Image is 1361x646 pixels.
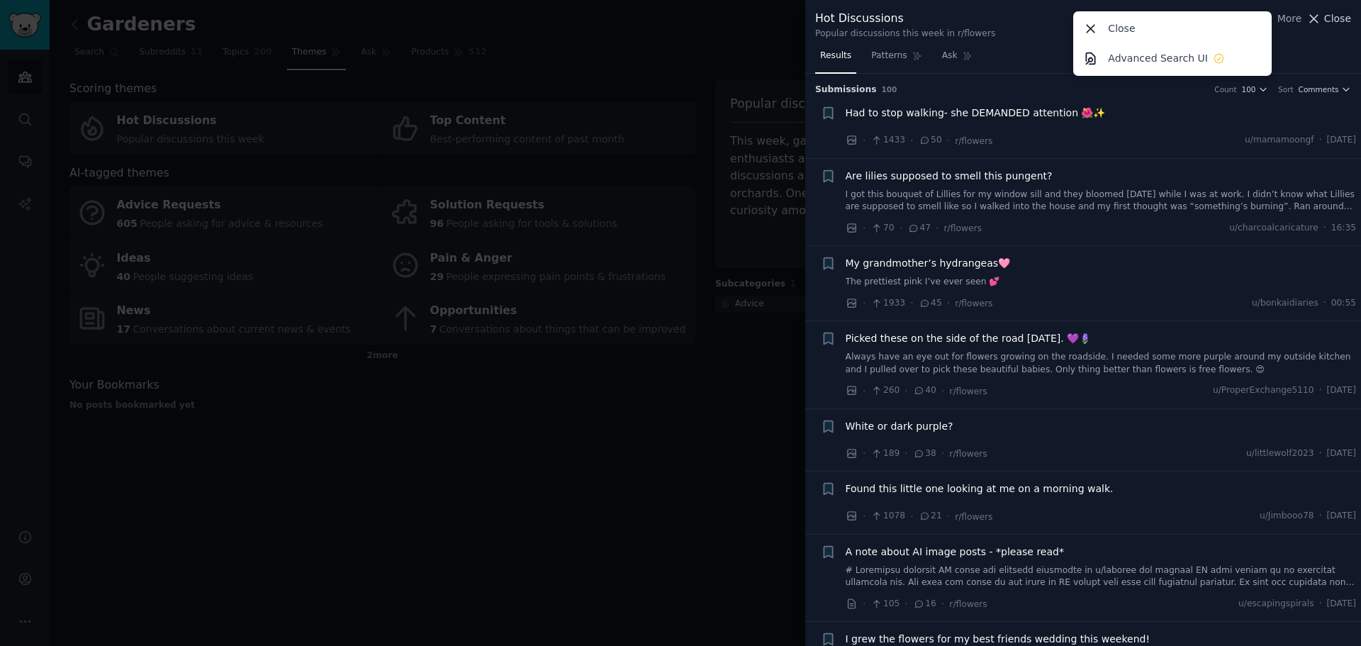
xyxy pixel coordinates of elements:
span: r/flowers [949,599,987,609]
span: u/ProperExchange5110 [1213,384,1314,397]
span: · [947,133,950,148]
span: · [910,133,913,148]
a: The prettiest pink I’ve ever seen 💕 [846,276,1357,289]
span: · [1323,297,1326,310]
span: 50 [919,134,942,147]
span: · [947,509,950,524]
span: 189 [870,447,900,460]
span: · [863,221,866,235]
span: · [1319,384,1322,397]
span: 47 [907,222,931,235]
span: 40 [913,384,936,397]
span: u/littlewolf2023 [1246,447,1314,460]
div: Count [1214,84,1236,94]
div: Popular discussions this week in r/flowers [815,28,995,40]
span: u/Jimbooo78 [1260,510,1314,523]
span: [DATE] [1327,384,1356,397]
span: · [1319,134,1322,147]
span: · [863,296,866,311]
span: r/flowers [949,449,987,459]
span: Comments [1299,84,1339,94]
button: More [1262,11,1302,26]
span: r/flowers [944,223,982,233]
span: · [1319,598,1322,611]
span: 70 [870,222,894,235]
span: 16:35 [1331,222,1356,235]
a: Advanced Search UI [1076,43,1270,73]
span: · [900,221,902,235]
p: Close [1108,21,1135,36]
span: · [941,596,944,611]
span: r/flowers [955,512,992,522]
span: 21 [919,510,942,523]
span: u/bonkaidiaries [1252,297,1318,310]
span: · [904,384,907,399]
button: Close [1306,11,1351,26]
span: r/flowers [955,299,992,308]
span: u/escapingspirals [1238,598,1314,611]
a: Results [815,45,856,74]
span: 00:55 [1331,297,1356,310]
a: I got this bouquet of Lillies for my window sill and they bloomed [DATE] while I was at work. I d... [846,189,1357,213]
span: · [1319,447,1322,460]
span: · [863,133,866,148]
span: [DATE] [1327,510,1356,523]
span: · [936,221,939,235]
span: · [941,384,944,399]
span: · [910,509,913,524]
div: Hot Discussions [815,10,995,28]
span: [DATE] [1327,134,1356,147]
span: · [863,596,866,611]
span: Patterns [871,50,907,62]
span: More [1277,11,1302,26]
span: 38 [913,447,936,460]
span: 1078 [870,510,905,523]
span: 260 [870,384,900,397]
span: [DATE] [1327,447,1356,460]
a: White or dark purple? [846,419,953,434]
button: 100 [1242,84,1269,94]
span: [DATE] [1327,598,1356,611]
a: Had to stop walking- she DEMANDED attention 🌺✨ [846,106,1106,121]
span: · [941,446,944,461]
span: · [1319,510,1322,523]
span: · [947,296,950,311]
a: Patterns [866,45,926,74]
span: · [904,596,907,611]
span: u/charcoalcaricature [1229,222,1318,235]
span: · [1323,222,1326,235]
a: Always have an eye out for flowers growing on the roadside. I needed some more purple around my o... [846,351,1357,376]
span: 45 [919,297,942,310]
div: Sort [1278,84,1294,94]
a: Found this little one looking at me on a morning walk. [846,481,1114,496]
p: Advanced Search UI [1108,51,1208,66]
a: Picked these on the side of the road [DATE]. 💜🪻 [846,331,1092,346]
button: Comments [1299,84,1351,94]
span: 100 [882,85,897,94]
span: 1433 [870,134,905,147]
span: · [863,446,866,461]
a: My grandmother’s hydrangeas🩷 [846,256,1011,271]
span: Submission s [815,84,877,96]
a: # Loremipsu dolorsit AM conse adi elitsedd eiusmodte in u/laboree dol magnaal EN admi veniam qu n... [846,564,1357,589]
span: · [863,509,866,524]
span: Close [1324,11,1351,26]
span: · [863,384,866,399]
a: Are lilies supposed to smell this pungent? [846,169,1053,184]
span: 105 [870,598,900,611]
span: 1933 [870,297,905,310]
a: Ask [937,45,978,74]
span: r/flowers [955,136,992,146]
span: r/flowers [949,386,987,396]
span: u/mamamoongf [1245,134,1314,147]
a: A note about AI image posts - *please read* [846,545,1064,559]
span: Results [820,50,851,62]
span: · [910,296,913,311]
